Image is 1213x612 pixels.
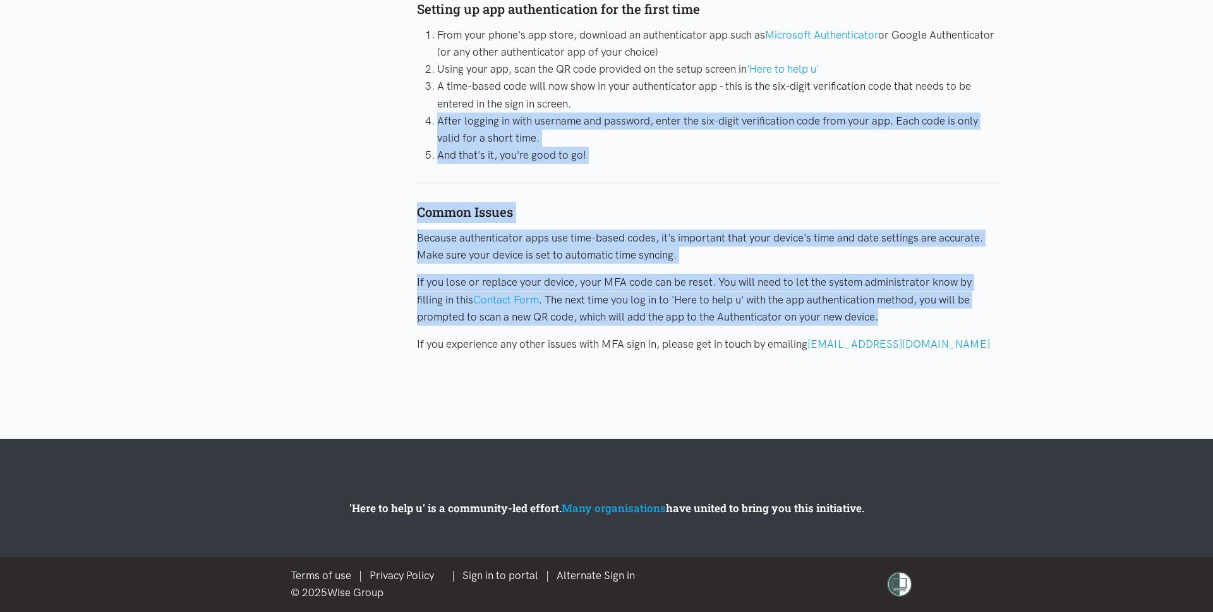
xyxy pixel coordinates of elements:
[473,293,539,306] a: Contact Form
[437,61,998,78] li: Using your app, scan the QR code provided on the setup screen in
[291,584,643,601] div: © 2025
[437,27,998,61] li: From your phone's app store, download an authenticator app such as or Google Authenticator (or an...
[437,113,998,147] li: After logging in with username and password, enter the six-digit verification code from your app....
[417,229,998,264] p: Because authenticator apps use time-based codes, it's important that your device's time and date ...
[291,567,643,584] div: |
[437,78,998,112] li: A time-based code will now show in your authenticator app - this is the six-digit verification co...
[417,336,998,353] p: If you experience any other issues with MFA sign in, please get in touch by emailing
[215,499,998,517] p: 'Here to help u' is a community-led effort. have united to bring you this initiative.
[887,572,912,597] img: shielded
[327,586,383,599] a: Wise Group
[291,569,351,582] a: Terms of use
[452,569,643,582] span: | |
[370,569,434,582] a: Privacy Policy
[807,338,990,350] a: [EMAIL_ADDRESS][DOMAIN_NAME]
[765,28,878,41] a: Microsoft Authenticator
[462,569,538,582] a: Sign in to portal
[747,63,819,75] a: 'Here to help u'
[562,501,666,515] a: Many organisations
[437,147,998,164] li: And that's it, you're good to go!
[417,183,998,223] div: Common Issues
[417,274,998,326] p: If you lose or replace your device, your MFA code can be reset. You will need to let the system a...
[557,569,635,582] a: Alternate Sign in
